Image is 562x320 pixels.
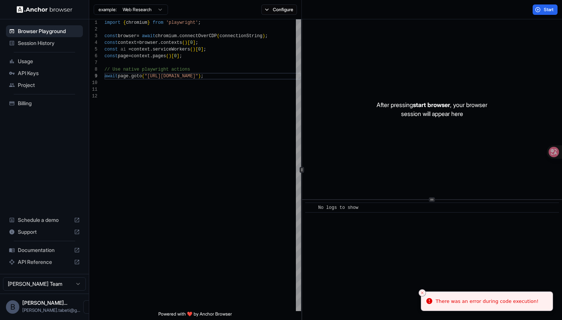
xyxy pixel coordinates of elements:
div: 11 [89,86,97,93]
div: 8 [89,66,97,73]
span: 0 [198,47,201,52]
span: from [153,20,164,25]
span: context [131,47,150,52]
span: connectOverCDP [180,33,217,39]
span: } [147,20,150,25]
div: Billing [6,97,83,109]
span: browser [139,40,158,45]
span: Usage [18,58,80,65]
span: . [177,33,179,39]
span: ] [177,54,179,59]
span: await [104,74,118,79]
div: API Keys [6,67,83,79]
span: . [129,74,131,79]
span: ) [193,47,196,52]
span: ) [198,74,201,79]
span: Documentation [18,246,71,254]
span: const [104,47,118,52]
span: . [150,47,152,52]
span: serviceWorkers [153,47,190,52]
span: // Use native playwright actions [104,67,190,72]
span: chromium [155,33,177,39]
span: ; [198,20,201,25]
span: Billing [18,100,80,107]
button: Close toast [419,289,426,297]
span: ) [185,40,187,45]
span: ( [182,40,185,45]
span: 0 [190,40,193,45]
div: 10 [89,80,97,86]
span: ] [201,47,203,52]
div: 1 [89,19,97,26]
div: Session History [6,37,83,49]
div: Documentation [6,244,83,256]
div: 7 [89,59,97,66]
span: . [158,40,161,45]
span: browser [118,33,136,39]
span: page [118,74,129,79]
span: ​ [309,204,313,211]
span: page [118,54,129,59]
div: Support [6,226,83,238]
div: There was an error during code execution! [436,298,539,305]
span: ( [190,47,193,52]
div: Schedule a demo [6,214,83,226]
span: Support [18,228,71,236]
span: example: [98,7,117,13]
span: ; [201,74,203,79]
span: pages [153,54,166,59]
div: 4 [89,39,97,46]
span: await [142,33,155,39]
span: [ [171,54,174,59]
div: 9 [89,73,97,80]
span: ( [142,74,145,79]
span: . [150,54,152,59]
span: const [104,40,118,45]
span: bhanu.tabeti@gmail.com [22,307,80,313]
span: goto [131,74,142,79]
div: 5 [89,46,97,53]
span: Browser Playground [18,28,80,35]
span: Schedule a demo [18,216,71,224]
span: connectionString [220,33,262,39]
div: B [6,300,19,314]
span: = [136,33,139,39]
span: ; [265,33,268,39]
span: ; [204,47,206,52]
span: ai [120,47,126,52]
span: context [118,40,136,45]
img: Anchor Logo [17,6,72,13]
span: [ [196,47,198,52]
span: "[URL][DOMAIN_NAME]" [145,74,198,79]
span: Start [544,7,554,13]
span: { [123,20,126,25]
span: No logs to show [318,205,358,210]
span: ) [169,54,171,59]
div: 12 [89,93,97,100]
span: context [131,54,150,59]
div: API Reference [6,256,83,268]
span: = [129,54,131,59]
span: const [104,33,118,39]
span: const [104,54,118,59]
p: After pressing , your browser session will appear here [377,100,487,118]
div: Usage [6,55,83,67]
span: Project [18,81,80,89]
span: API Keys [18,70,80,77]
div: 2 [89,26,97,33]
span: = [136,40,139,45]
span: 0 [174,54,177,59]
div: Project [6,79,83,91]
span: start browser [413,101,450,109]
button: Configure [261,4,297,15]
span: [ [187,40,190,45]
span: ] [193,40,196,45]
span: = [129,47,131,52]
span: Bhanu Prakash Goud Tabeti [22,300,67,306]
div: Browser Playground [6,25,83,37]
span: ; [196,40,198,45]
div: 6 [89,53,97,59]
span: contexts [161,40,182,45]
span: ( [166,54,169,59]
span: Session History [18,39,80,47]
